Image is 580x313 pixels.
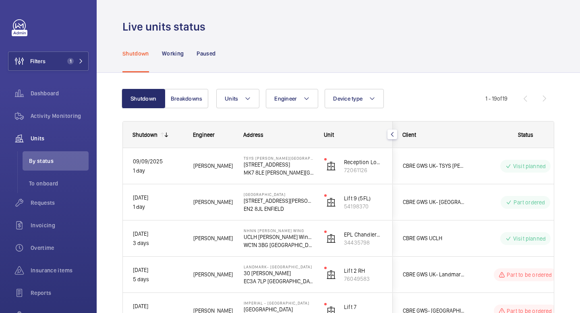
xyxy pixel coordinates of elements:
[513,162,546,170] p: Visit planned
[31,199,89,207] span: Requests
[326,234,336,243] img: elevator.svg
[244,161,314,169] p: [STREET_ADDRESS]
[324,132,383,138] div: Unit
[485,96,507,101] span: 1 - 19 19
[403,161,465,171] span: CBRE GWS UK- TSYS [PERSON_NAME][GEOGRAPHIC_DATA]
[244,241,314,249] p: WC1N 3BG [GEOGRAPHIC_DATA]
[344,267,383,275] p: Lift 2 RH
[122,49,149,58] p: Shutdown
[133,193,183,202] p: [DATE]
[133,229,183,239] p: [DATE]
[67,58,74,64] span: 1
[244,192,314,197] p: [GEOGRAPHIC_DATA]
[30,57,46,65] span: Filters
[133,166,183,175] p: 1 day
[507,271,552,279] p: Part to be ordered
[193,132,215,138] span: Engineer
[244,264,314,269] p: Landmark- [GEOGRAPHIC_DATA]
[244,169,314,177] p: MK7 8LE [PERSON_NAME][GEOGRAPHIC_DATA]
[133,275,183,284] p: 5 days
[244,233,314,241] p: UCLH [PERSON_NAME] Wing, [STREET_ADDRESS],
[244,277,314,285] p: EC3A 7LP [GEOGRAPHIC_DATA]
[193,270,233,279] span: [PERSON_NAME]
[133,202,183,212] p: 1 day
[325,89,384,108] button: Device type
[403,270,465,279] span: CBRE GWS UK- Landmark [GEOGRAPHIC_DATA]
[497,95,502,102] span: of
[31,89,89,97] span: Dashboard
[133,157,183,166] p: 09/09/2025
[344,231,383,239] p: EPL ChandlerWing LH 20
[165,89,208,108] button: Breakdowns
[133,132,157,138] div: Shutdown
[193,161,233,171] span: [PERSON_NAME]
[162,49,184,58] p: Working
[514,198,545,206] p: Part ordered
[344,303,383,311] p: Lift 7
[31,244,89,252] span: Overtime
[326,270,336,280] img: elevator.svg
[274,95,297,102] span: Engineer
[403,198,465,207] span: CBRE GWS UK- [GEOGRAPHIC_DATA]
[518,132,533,138] span: Status
[344,239,383,247] p: 34435798
[344,202,383,210] p: 54198370
[133,266,183,275] p: [DATE]
[133,302,183,311] p: [DATE]
[31,112,89,120] span: Activity Monitoring
[344,158,383,166] p: Reception Lobby Lift
[243,132,263,138] span: Address
[513,235,546,243] p: Visit planned
[344,166,383,174] p: 72061126
[193,234,233,243] span: [PERSON_NAME]
[193,198,233,207] span: [PERSON_NAME]
[225,95,238,102] span: Units
[326,161,336,171] img: elevator.svg
[344,275,383,283] p: 76049583
[133,239,183,248] p: 3 days
[344,194,383,202] p: Lift 9 (5FL)
[266,89,318,108] button: Engineer
[244,269,314,277] p: 30 [PERSON_NAME]
[244,301,314,305] p: Imperial - [GEOGRAPHIC_DATA]
[244,228,314,233] p: NHNN [PERSON_NAME] Wing
[403,234,465,243] span: CBRE GWS UCLH
[31,266,89,274] span: Insurance items
[402,132,416,138] span: Client
[31,221,89,229] span: Invoicing
[333,95,362,102] span: Device type
[197,49,215,58] p: Paused
[29,157,89,165] span: By status
[122,19,210,34] h1: Live units status
[122,89,165,108] button: Shutdown
[244,205,314,213] p: EN2 8JL ENFIELD
[31,289,89,297] span: Reports
[244,156,314,161] p: TSYS [PERSON_NAME][GEOGRAPHIC_DATA]
[244,197,314,205] p: [STREET_ADDRESS][PERSON_NAME]
[8,51,89,71] button: Filters1
[31,134,89,142] span: Units
[29,179,89,187] span: To onboard
[326,198,336,207] img: elevator.svg
[216,89,259,108] button: Units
